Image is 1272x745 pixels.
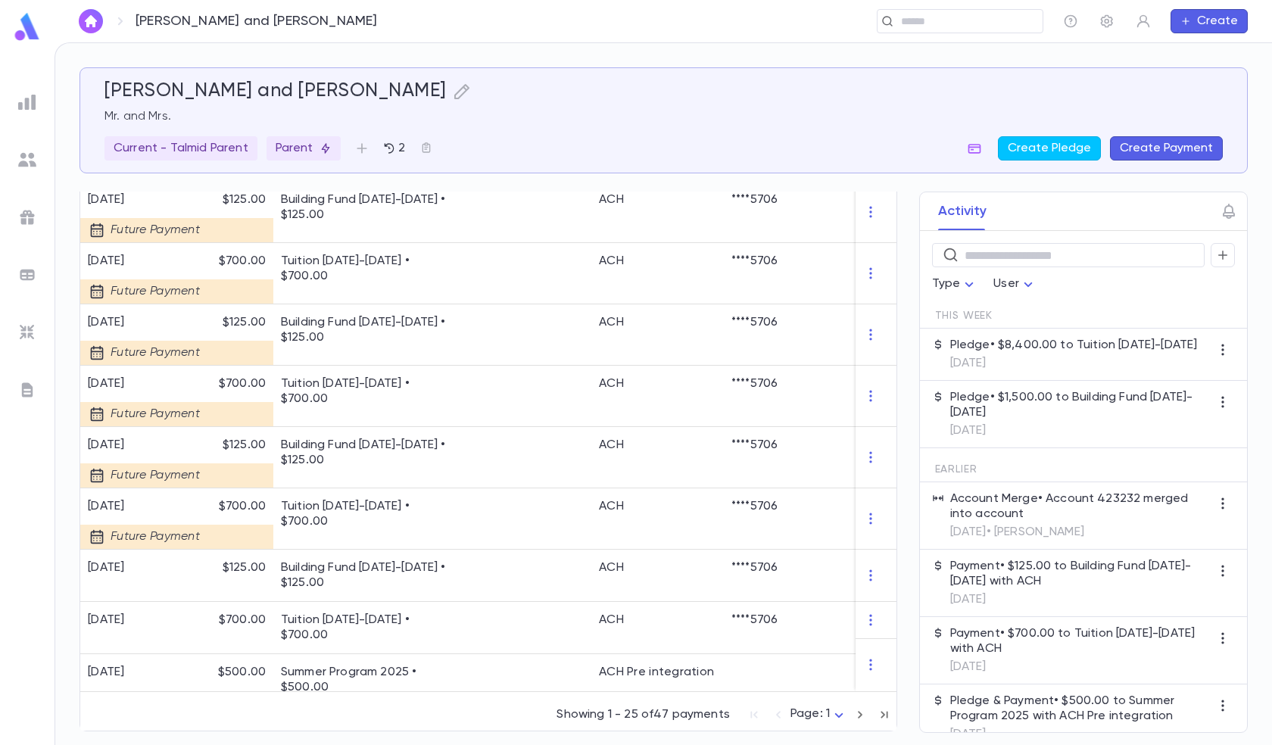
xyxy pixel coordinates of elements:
p: $125.00 [190,192,266,207]
div: ACH [599,438,624,453]
p: [DATE] [950,356,1198,371]
div: ACH Pre integration [599,665,714,680]
p: Payment • $125.00 to Building Fund [DATE]-[DATE] with ACH [950,559,1211,589]
button: Create Payment [1110,136,1223,161]
div: [DATE] [88,613,125,628]
img: reports_grey.c525e4749d1bce6a11f5fe2a8de1b229.svg [18,93,36,111]
p: Tuition [DATE]-[DATE] • $700.00 [281,499,455,529]
img: students_grey.60c7aba0da46da39d6d829b817ac14fc.svg [18,151,36,169]
div: Future Payment [80,402,209,426]
div: ACH [599,613,624,628]
p: Building Fund [DATE]-[DATE] • $125.00 [281,315,455,345]
p: Building Fund [DATE]-[DATE] • $125.00 [281,192,455,223]
span: User [993,278,1019,290]
p: Building Fund [DATE]-[DATE] • $125.00 [281,560,455,591]
div: Current - Talmid Parent [104,136,257,161]
p: [DATE] [950,423,1211,438]
p: [DATE] • [PERSON_NAME] [950,525,1211,540]
div: Future Payment [80,463,209,488]
img: logo [12,12,42,42]
p: $500.00 [218,665,266,680]
div: [DATE] [88,499,201,514]
p: [DATE] [950,727,1211,742]
img: batches_grey.339ca447c9d9533ef1741baa751efc33.svg [18,266,36,284]
span: Type [932,278,961,290]
h5: [PERSON_NAME] and [PERSON_NAME] [104,80,447,103]
div: Parent [267,136,341,161]
div: User [993,270,1037,299]
button: 2 [374,136,414,161]
img: letters_grey.7941b92b52307dd3b8a917253454ce1c.svg [18,381,36,399]
p: [PERSON_NAME] and [PERSON_NAME] [136,13,378,30]
p: Account Merge • Account 423232 merged into account [950,491,1211,522]
p: Summer Program 2025 • $500.00 [281,665,455,695]
p: $700.00 [190,254,266,269]
div: [DATE] [88,665,125,680]
div: [DATE] [88,315,201,330]
div: [DATE] [88,560,125,575]
img: campaigns_grey.99e729a5f7ee94e3726e6486bddda8f1.svg [18,208,36,226]
p: [DATE] [950,592,1211,607]
img: home_white.a664292cf8c1dea59945f0da9f25487c.svg [82,15,100,27]
p: Building Fund [DATE]-[DATE] • $125.00 [281,438,455,468]
div: ACH [599,254,624,269]
p: $700.00 [190,376,266,391]
p: Showing 1 - 25 of 47 payments [556,707,730,722]
div: ACH [599,560,624,575]
p: Tuition [DATE]-[DATE] • $700.00 [281,376,455,407]
div: [DATE] [88,438,201,453]
span: Page: 1 [790,708,830,720]
p: Mr. and Mrs. [104,109,1223,124]
p: Parent [276,141,332,156]
div: Future Payment [80,279,209,304]
div: [DATE] [88,376,201,391]
div: [DATE] [88,254,201,269]
div: Future Payment [80,218,209,242]
p: $700.00 [219,613,266,628]
p: Tuition [DATE]-[DATE] • $700.00 [281,613,455,643]
p: [DATE] [950,659,1211,675]
span: This Week [935,310,993,322]
img: imports_grey.530a8a0e642e233f2baf0ef88e8c9fcb.svg [18,323,36,341]
button: Create [1171,9,1248,33]
p: $700.00 [190,499,266,514]
p: 2 [395,141,405,156]
div: ACH [599,192,624,207]
p: $125.00 [190,315,266,330]
p: $125.00 [223,560,266,575]
button: Create Pledge [998,136,1101,161]
p: Payment • $700.00 to Tuition [DATE]-[DATE] with ACH [950,626,1211,656]
p: Pledge • $1,500.00 to Building Fund [DATE]-[DATE] [950,390,1211,420]
p: Pledge • $8,400.00 to Tuition [DATE]-[DATE] [950,338,1198,353]
div: ACH [599,499,624,514]
p: Pledge & Payment • $500.00 to Summer Program 2025 with ACH Pre integration [950,694,1211,724]
div: [DATE] [88,192,201,207]
div: Future Payment [80,341,209,365]
div: Future Payment [80,525,209,549]
p: Current - Talmid Parent [114,141,248,156]
p: $125.00 [190,438,266,453]
p: Tuition [DATE]-[DATE] • $700.00 [281,254,455,284]
button: Activity [938,192,987,230]
div: Type [932,270,979,299]
div: ACH [599,315,624,330]
div: Page: 1 [790,703,848,726]
span: Earlier [935,463,977,475]
div: ACH [599,376,624,391]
